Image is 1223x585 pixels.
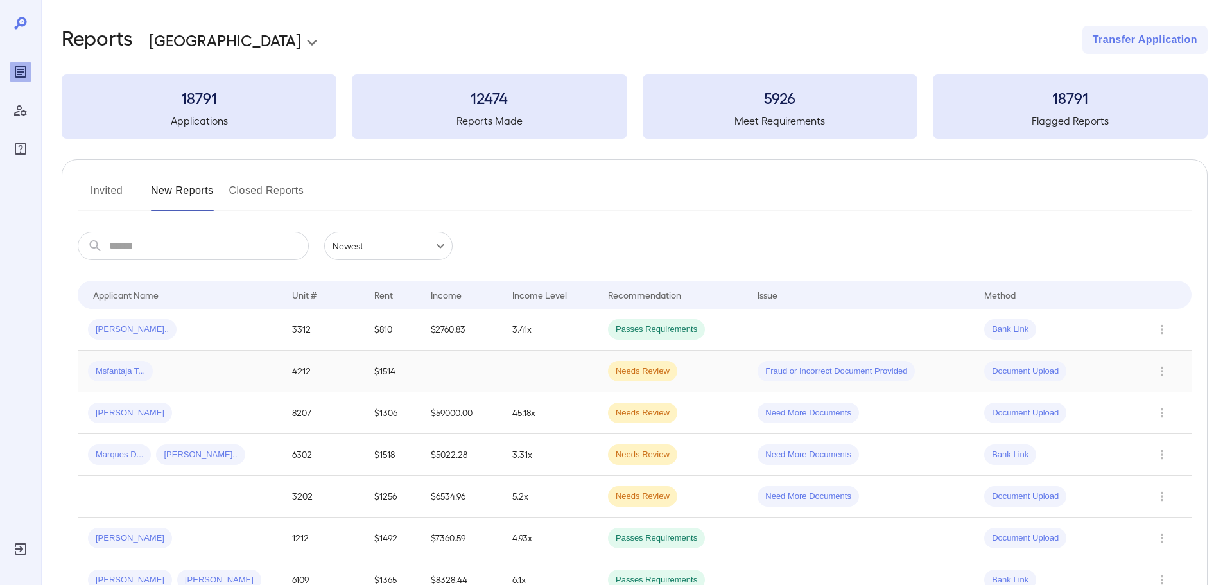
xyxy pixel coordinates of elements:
div: Recommendation [608,287,681,302]
button: Row Actions [1152,403,1172,423]
span: Bank Link [984,449,1036,461]
h3: 12474 [352,87,627,108]
div: Rent [374,287,395,302]
button: Invited [78,180,135,211]
div: Log Out [10,539,31,559]
summary: 18791Applications12474Reports Made5926Meet Requirements18791Flagged Reports [62,74,1208,139]
h5: Flagged Reports [933,113,1208,128]
td: 6302 [282,434,363,476]
div: Income Level [512,287,567,302]
span: Msfantaja T... [88,365,153,378]
span: Fraud or Incorrect Document Provided [758,365,915,378]
span: Marques D... [88,449,151,461]
td: 45.18x [502,392,598,434]
td: $1514 [364,351,421,392]
td: 8207 [282,392,363,434]
td: 3202 [282,476,363,518]
span: Needs Review [608,449,677,461]
span: Needs Review [608,407,677,419]
td: $2760.83 [421,309,502,351]
td: $1518 [364,434,421,476]
h3: 5926 [643,87,917,108]
div: Newest [324,232,453,260]
td: $6534.96 [421,476,502,518]
td: $1306 [364,392,421,434]
td: $1256 [364,476,421,518]
span: Document Upload [984,532,1066,545]
button: Transfer Application [1082,26,1208,54]
button: Closed Reports [229,180,304,211]
td: 3.41x [502,309,598,351]
span: Need More Documents [758,407,859,419]
td: $7360.59 [421,518,502,559]
td: $5022.28 [421,434,502,476]
td: 4.93x [502,518,598,559]
h3: 18791 [933,87,1208,108]
h2: Reports [62,26,133,54]
span: Document Upload [984,365,1066,378]
span: [PERSON_NAME].. [156,449,245,461]
button: New Reports [151,180,214,211]
span: Needs Review [608,365,677,378]
td: 4212 [282,351,363,392]
td: 1212 [282,518,363,559]
span: Bank Link [984,324,1036,336]
div: Unit # [292,287,317,302]
span: [PERSON_NAME] [88,532,172,545]
span: Passes Requirements [608,532,705,545]
h5: Meet Requirements [643,113,917,128]
td: $1492 [364,518,421,559]
div: Issue [758,287,778,302]
div: Income [431,287,462,302]
div: Applicant Name [93,287,159,302]
div: Reports [10,62,31,82]
div: Manage Users [10,100,31,121]
div: Method [984,287,1016,302]
td: $810 [364,309,421,351]
span: Need More Documents [758,449,859,461]
span: Document Upload [984,491,1066,503]
button: Row Actions [1152,486,1172,507]
span: Need More Documents [758,491,859,503]
td: 5.2x [502,476,598,518]
button: Row Actions [1152,361,1172,381]
div: FAQ [10,139,31,159]
button: Row Actions [1152,528,1172,548]
td: 3312 [282,309,363,351]
p: [GEOGRAPHIC_DATA] [149,30,301,50]
span: Document Upload [984,407,1066,419]
td: - [502,351,598,392]
td: 3.31x [502,434,598,476]
h5: Applications [62,113,336,128]
span: [PERSON_NAME] [88,407,172,419]
h3: 18791 [62,87,336,108]
h5: Reports Made [352,113,627,128]
span: [PERSON_NAME].. [88,324,177,336]
td: $59000.00 [421,392,502,434]
span: Passes Requirements [608,324,705,336]
button: Row Actions [1152,319,1172,340]
button: Row Actions [1152,444,1172,465]
span: Needs Review [608,491,677,503]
